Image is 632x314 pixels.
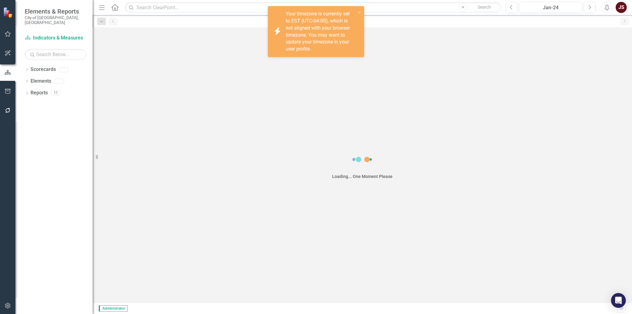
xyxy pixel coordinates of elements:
[31,78,51,85] a: Elements
[31,66,56,73] a: Scorecards
[51,90,61,96] div: 11
[125,2,501,13] input: Search ClearPoint...
[478,5,491,10] span: Search
[31,89,48,97] a: Reports
[521,4,580,11] div: Jan-24
[25,35,86,42] a: Indicators & Measures
[3,7,14,18] img: ClearPoint Strategy
[357,9,362,16] button: close
[616,2,627,13] button: JS
[25,49,86,60] input: Search Below...
[332,173,393,180] div: Loading... One Moment Please
[611,293,626,308] div: Open Intercom Messenger
[25,15,86,25] small: City of [GEOGRAPHIC_DATA], [GEOGRAPHIC_DATA]
[286,10,355,53] div: Your timezone is currently set to EST (UTC-04:00), which is not aligned with your browser timezon...
[519,2,582,13] button: Jan-24
[469,3,500,12] button: Search
[99,305,128,312] span: Administrator
[25,8,86,15] span: Elements & Reports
